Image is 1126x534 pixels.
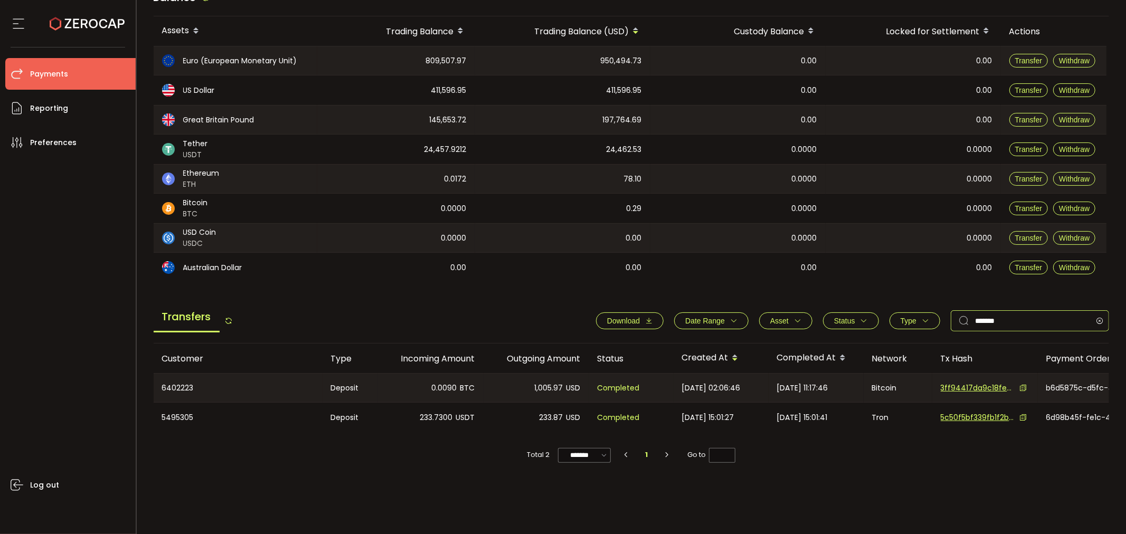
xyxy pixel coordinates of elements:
[1053,172,1095,186] button: Withdraw
[1015,56,1043,65] span: Transfer
[183,85,215,96] span: US Dollar
[682,412,734,424] span: [DATE] 15:01:27
[162,84,175,97] img: usd_portfolio.svg
[932,352,1038,365] div: Tx Hash
[1059,234,1090,242] span: Withdraw
[792,173,817,185] span: 0.0000
[598,382,640,394] span: Completed
[183,115,254,126] span: Great Britain Pound
[183,179,220,190] span: ETH
[967,203,992,215] span: 0.0000
[627,203,642,215] span: 0.29
[424,144,467,156] span: 24,457.9212
[1015,204,1043,213] span: Transfer
[1053,54,1095,68] button: Withdraw
[626,262,642,274] span: 0.00
[864,374,932,402] div: Bitcoin
[162,232,175,244] img: usdc_portfolio.svg
[801,55,817,67] span: 0.00
[687,447,735,462] span: Go to
[1009,231,1048,245] button: Transfer
[1053,202,1095,215] button: Withdraw
[426,55,467,67] span: 809,507.97
[1053,231,1095,245] button: Withdraw
[456,412,475,424] span: USDT
[801,262,817,274] span: 0.00
[826,22,1001,40] div: Locked for Settlement
[1001,25,1106,37] div: Actions
[596,312,664,329] button: Download
[759,312,812,329] button: Asset
[890,312,940,329] button: Type
[770,317,789,325] span: Asset
[183,262,242,273] span: Australian Dollar
[792,203,817,215] span: 0.0000
[1046,412,1120,423] span: 6d98b45f-fe1c-498b-b97e-e1f1b5197d73
[777,382,828,394] span: [DATE] 11:17:46
[682,382,741,394] span: [DATE] 02:06:46
[589,352,674,365] div: Status
[183,208,208,220] span: BTC
[864,403,932,432] div: Tron
[535,382,563,394] span: 1,005.97
[769,349,864,367] div: Completed At
[1053,83,1095,97] button: Withdraw
[674,312,749,329] button: Date Range
[674,349,769,367] div: Created At
[154,403,323,432] div: 5495305
[598,412,640,424] span: Completed
[941,383,1015,394] span: 3ff94417da9c18fe6a407039880109e247c22c5f0dcc212c7882f010e5b9df50
[901,317,916,325] span: Type
[162,173,175,185] img: eth_portfolio.svg
[834,317,855,325] span: Status
[977,262,992,274] span: 0.00
[154,352,323,365] div: Customer
[637,447,656,462] li: 1
[607,317,640,325] span: Download
[444,173,467,185] span: 0.0172
[154,302,220,332] span: Transfers
[432,382,457,394] span: 0.0090
[1015,116,1043,124] span: Transfer
[30,66,68,82] span: Payments
[162,113,175,126] img: gbp_portfolio.svg
[1053,113,1095,127] button: Withdraw
[864,352,932,365] div: Network
[30,135,77,150] span: Preferences
[1059,56,1090,65] span: Withdraw
[977,55,992,67] span: 0.00
[1009,142,1048,156] button: Transfer
[1015,86,1043,94] span: Transfer
[607,84,642,97] span: 411,596.95
[1059,86,1090,94] span: Withdraw
[162,143,175,156] img: usdt_portfolio.svg
[323,374,378,402] div: Deposit
[1046,383,1120,394] span: b6d5875c-d5fc-4963-8295-0b6d8963c47f
[183,149,208,160] span: USDT
[823,312,879,329] button: Status
[967,232,992,244] span: 0.0000
[441,232,467,244] span: 0.0000
[183,55,297,66] span: Euro (European Monetary Unit)
[1009,261,1048,274] button: Transfer
[977,84,992,97] span: 0.00
[607,144,642,156] span: 24,462.53
[1053,142,1095,156] button: Withdraw
[475,22,650,40] div: Trading Balance (USD)
[1015,175,1043,183] span: Transfer
[1009,172,1048,186] button: Transfer
[685,317,725,325] span: Date Range
[801,84,817,97] span: 0.00
[317,22,475,40] div: Trading Balance
[1053,261,1095,274] button: Withdraw
[941,412,1015,423] span: 5c50f5bf339fb1f2bc5a1d9b7f68411cefc4f824faf806e4cd368a3238b7ea78
[430,114,467,126] span: 145,653.72
[1009,113,1048,127] button: Transfer
[1004,420,1126,534] div: Chat Widget
[603,114,642,126] span: 197,764.69
[162,54,175,67] img: eur_portfolio.svg
[540,412,563,424] span: 233.87
[420,412,453,424] span: 233.7300
[967,144,992,156] span: 0.0000
[601,55,642,67] span: 950,494.73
